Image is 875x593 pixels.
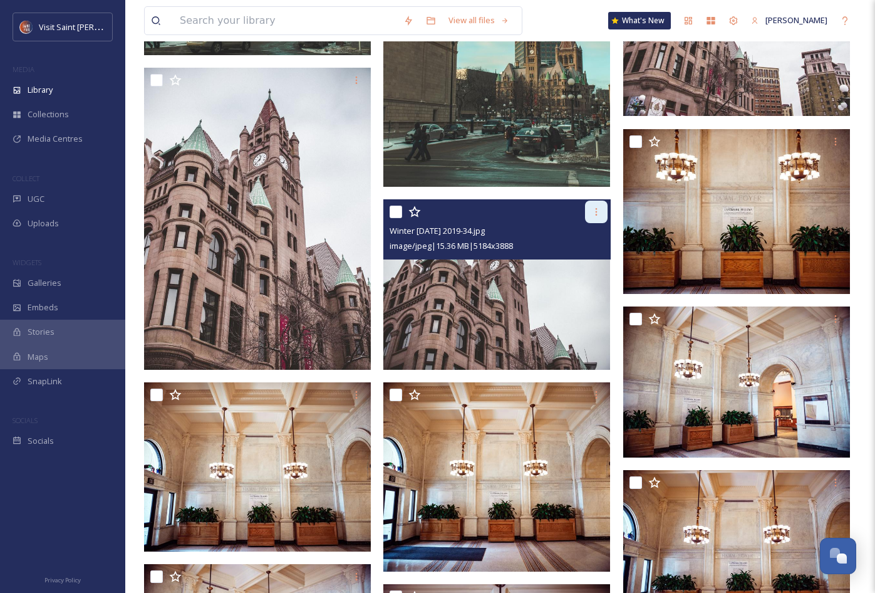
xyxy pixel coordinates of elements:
[144,68,371,370] img: Winter Carnival 2019-35.jpg
[383,199,610,370] img: Winter Carnival 2019-34.jpg
[13,65,34,74] span: MEDIA
[390,225,485,236] span: Winter [DATE] 2019-34.jpg
[39,21,139,33] span: Visit Saint [PERSON_NAME]
[28,326,54,338] span: Stories
[28,133,83,145] span: Media Centres
[623,307,850,458] img: Winter Carnival 2019-29.jpg
[28,84,53,96] span: Library
[28,435,54,447] span: Socials
[144,382,371,552] img: Winter Carnival 2019-31.jpg
[28,193,44,205] span: UGC
[28,277,61,289] span: Galleries
[13,258,41,267] span: WIDGETS
[745,8,834,33] a: [PERSON_NAME]
[28,218,59,229] span: Uploads
[28,375,62,387] span: SnapLink
[13,174,39,183] span: COLLECT
[623,129,850,294] img: Winter Carnival 2019-32.jpg
[383,382,610,572] img: Winter Carnival 2019-30.jpg
[13,416,38,425] span: SOCIALS
[44,572,81,587] a: Privacy Policy
[442,8,515,33] a: View all files
[28,302,58,313] span: Embeds
[28,108,69,120] span: Collections
[820,538,856,574] button: Open Chat
[765,14,827,26] span: [PERSON_NAME]
[390,240,513,251] span: image/jpeg | 15.36 MB | 5184 x 3888
[173,7,397,34] input: Search your library
[28,351,48,363] span: Maps
[608,12,671,29] a: What's New
[20,21,33,33] img: Visit%20Saint%20Paul%20Updated%20Profile%20Image.jpg
[44,576,81,584] span: Privacy Policy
